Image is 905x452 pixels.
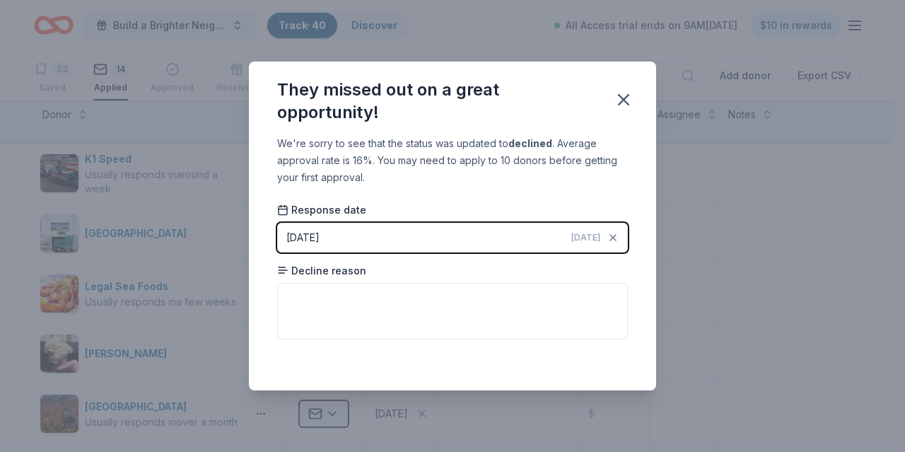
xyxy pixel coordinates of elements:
button: [DATE][DATE] [277,223,628,253]
span: Decline reason [277,264,366,278]
div: We're sorry to see that the status was updated to . Average approval rate is 16%. You may need to... [277,135,628,186]
span: Response date [277,203,366,217]
span: [DATE] [571,232,600,243]
b: declined [508,137,552,149]
div: They missed out on a great opportunity! [277,79,597,124]
div: [DATE] [286,229,320,246]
